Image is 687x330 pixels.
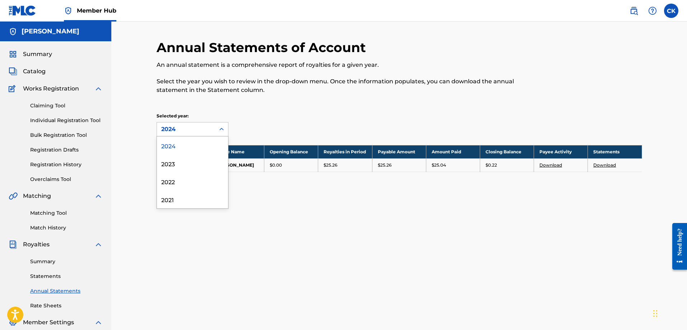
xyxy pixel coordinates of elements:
[627,4,641,18] a: Public Search
[23,67,46,76] span: Catalog
[23,192,51,200] span: Matching
[264,145,318,158] th: Opening Balance
[9,5,36,16] img: MLC Logo
[210,145,264,158] th: Payee Name
[161,125,211,134] div: 2024
[372,145,426,158] th: Payable Amount
[210,158,264,172] td: [PERSON_NAME]
[157,77,530,94] p: Select the year you wish to review in the drop-down menu. Once the information populates, you can...
[9,50,17,59] img: Summary
[30,146,103,154] a: Registration Drafts
[157,113,228,119] p: Selected year:
[9,67,46,76] a: CatalogCatalog
[651,296,687,330] iframe: Chat Widget
[94,240,103,249] img: expand
[648,6,657,15] img: help
[630,6,638,15] img: search
[593,162,616,168] a: Download
[157,61,530,69] p: An annual statement is a comprehensive report of royalties for a given year.
[30,224,103,232] a: Match History
[157,136,228,154] div: 2024
[9,84,18,93] img: Works Registration
[324,162,337,168] p: $25.26
[23,318,74,327] span: Member Settings
[23,84,79,93] span: Works Registration
[30,117,103,124] a: Individual Registration Tool
[539,162,562,168] a: Download
[480,145,534,158] th: Closing Balance
[30,302,103,310] a: Rate Sheets
[30,131,103,139] a: Bulk Registration Tool
[30,176,103,183] a: Overclaims Tool
[22,27,79,36] h5: Corey Kremberg
[94,192,103,200] img: expand
[30,273,103,280] a: Statements
[9,50,52,59] a: SummarySummary
[426,145,480,158] th: Amount Paid
[9,27,17,36] img: Accounts
[94,84,103,93] img: expand
[486,162,497,168] p: $0.22
[667,218,687,275] iframe: Resource Center
[318,145,372,158] th: Royalties in Period
[157,154,228,172] div: 2023
[64,6,73,15] img: Top Rightsholder
[157,39,370,56] h2: Annual Statements of Account
[30,102,103,110] a: Claiming Tool
[77,6,116,15] span: Member Hub
[30,258,103,265] a: Summary
[432,162,446,168] p: $25.04
[9,318,17,327] img: Member Settings
[30,161,103,168] a: Registration History
[157,172,228,190] div: 2022
[534,145,588,158] th: Payee Activity
[30,209,103,217] a: Matching Tool
[9,240,17,249] img: Royalties
[9,192,18,200] img: Matching
[378,162,391,168] p: $25.26
[30,287,103,295] a: Annual Statements
[23,240,50,249] span: Royalties
[94,318,103,327] img: expand
[270,162,282,168] p: $0.00
[664,4,678,18] div: User Menu
[645,4,660,18] div: Help
[9,67,17,76] img: Catalog
[23,50,52,59] span: Summary
[588,145,642,158] th: Statements
[653,303,658,324] div: Drag
[157,190,228,208] div: 2021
